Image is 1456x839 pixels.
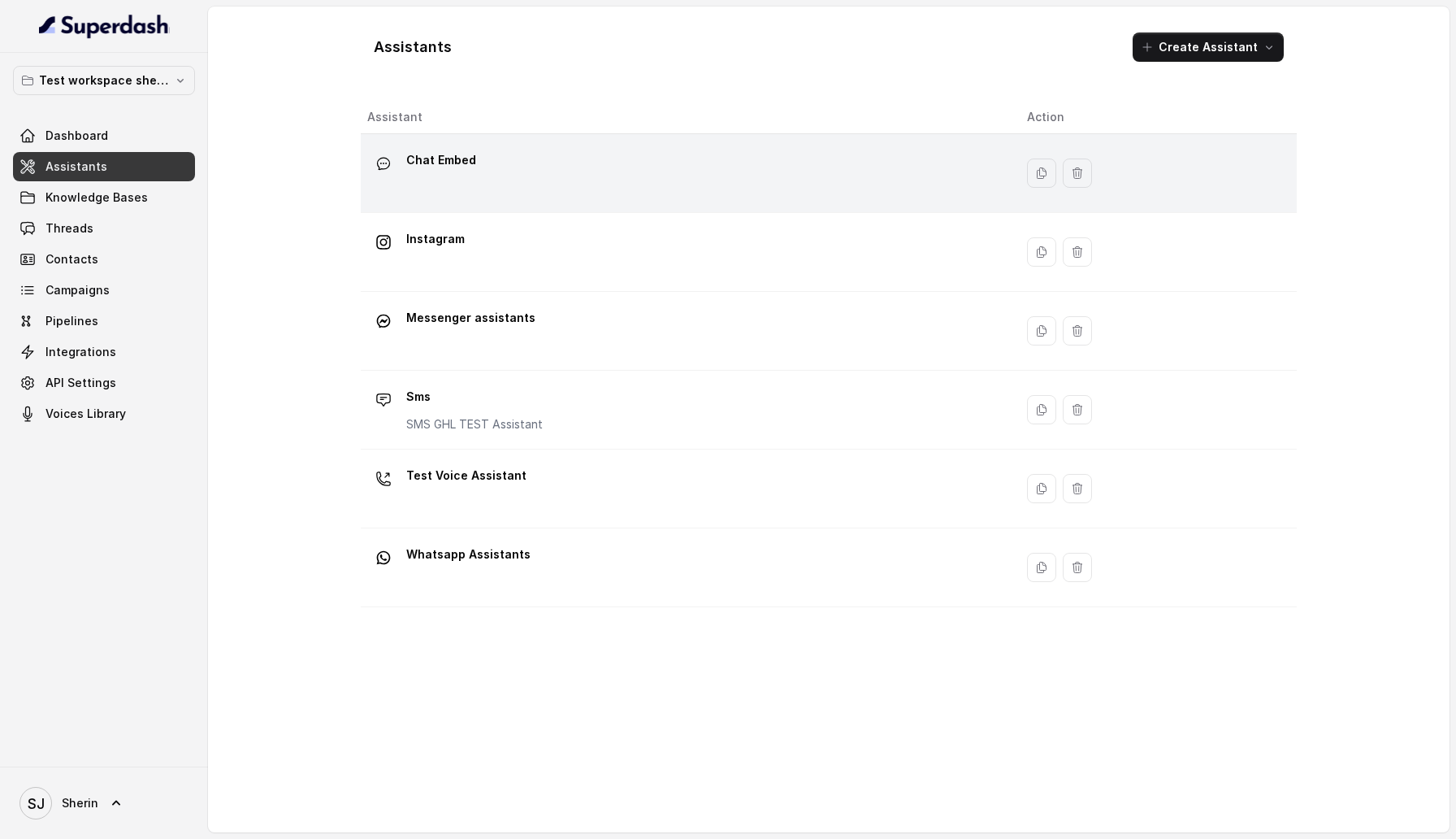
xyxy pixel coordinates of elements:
th: Action [1014,101,1297,134]
p: Whatsapp Assistants [406,541,531,567]
a: API Settings [13,368,195,398]
span: Dashboard [45,128,108,144]
img: light.svg [39,13,170,39]
span: API Settings [45,375,116,391]
text: SJ [28,795,45,812]
span: Knowledge Bases [45,189,148,206]
a: Assistants [13,152,195,181]
a: Knowledge Bases [13,183,195,212]
span: Sherin [62,795,98,811]
span: Integrations [45,344,116,360]
a: Dashboard [13,121,195,150]
a: Voices Library [13,399,195,428]
a: Sherin [13,780,195,826]
a: Threads [13,214,195,243]
p: Test workspace sherin - limits of workspace naming [39,71,169,90]
button: Create Assistant [1133,33,1284,62]
p: SMS GHL TEST Assistant [406,416,543,433]
span: Voices Library [45,406,126,422]
a: Pipelines [13,306,195,336]
span: Assistants [45,159,107,175]
p: Sms [406,384,543,410]
button: Test workspace sherin - limits of workspace naming [13,66,195,95]
a: Integrations [13,337,195,367]
th: Assistant [361,101,1014,134]
h1: Assistants [374,34,452,60]
p: Messenger assistants [406,305,535,331]
span: Campaigns [45,282,110,298]
p: Chat Embed [406,147,476,173]
span: Contacts [45,251,98,267]
a: Contacts [13,245,195,274]
p: Test Voice Assistant [406,463,526,489]
span: Threads [45,220,93,237]
p: Instagram [406,226,465,252]
a: Campaigns [13,276,195,305]
span: Pipelines [45,313,98,329]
